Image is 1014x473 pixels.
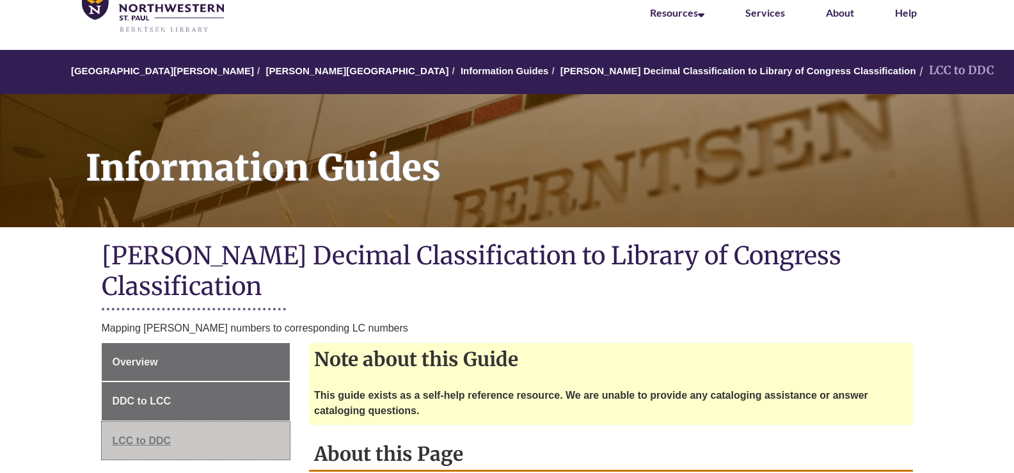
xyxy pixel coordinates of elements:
[102,343,290,381] a: Overview
[71,65,254,76] a: [GEOGRAPHIC_DATA][PERSON_NAME]
[102,343,290,460] div: Guide Page Menu
[650,6,704,19] a: Resources
[314,390,868,416] strong: This guide exists as a self-help reference resource. We are unable to provide any cataloging assi...
[745,6,785,19] a: Services
[102,382,290,421] a: DDC to LCC
[113,435,171,446] span: LCC to DDC
[309,343,913,375] h2: Note about this Guide
[560,65,916,76] a: [PERSON_NAME] Decimal Classification to Library of Congress Classification
[826,6,854,19] a: About
[461,65,549,76] a: Information Guides
[916,61,994,80] li: LCC to DDC
[102,323,408,333] span: Mapping [PERSON_NAME] numbers to corresponding LC numbers
[113,396,171,406] span: DDC to LCC
[895,6,917,19] a: Help
[102,240,913,305] h1: [PERSON_NAME] Decimal Classification to Library of Congress Classification
[309,438,913,472] h2: About this Page
[72,94,1014,211] h1: Information Guides
[113,357,158,367] span: Overview
[102,422,290,460] a: LCC to DDC
[265,65,448,76] a: [PERSON_NAME][GEOGRAPHIC_DATA]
